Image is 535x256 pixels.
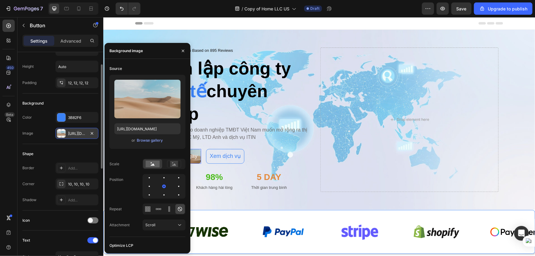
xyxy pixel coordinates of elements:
[6,65,15,70] div: 450
[68,197,97,203] div: Add...
[68,115,97,120] div: 3B82F6
[231,205,283,224] img: [object Object]
[109,66,122,71] div: Source
[109,177,123,182] div: Position
[109,222,130,228] div: Attachment
[92,154,130,166] h2: 98%
[22,115,32,120] div: Color
[68,166,97,171] div: Add...
[244,6,289,12] span: Copy of Home LLC US
[30,22,82,29] p: Button
[37,167,74,174] p: Công ty đã thành lập
[103,132,141,146] button: <p>Xem dịch vụ</p>
[154,205,206,224] img: [object Object]
[22,218,30,223] div: Icon
[77,202,129,228] img: [object Object]
[93,167,129,174] p: Khách hàng hài lòng
[116,2,140,15] div: Undo/Redo
[68,131,86,136] div: [URL][DOMAIN_NAME]
[137,138,163,143] div: Browse gallery
[5,112,15,117] div: Beta
[22,131,33,136] div: Image
[22,101,44,106] div: Background
[22,165,34,171] div: Border
[22,80,36,86] div: Padding
[37,110,204,123] span: Giải pháp toàn diện cho doanh nghiệp TMĐT Việt Nam muốn mở rộng ra thị trường quốc tế với LLC Mỹ,...
[457,6,467,11] span: Save
[136,137,163,143] button: Browse gallery
[22,238,30,243] div: Text
[40,5,43,12] p: 7
[143,220,185,231] button: Scroll
[109,161,119,167] div: Scale
[44,155,68,165] strong: 1000+
[22,197,36,203] div: Shadow
[103,17,535,256] iframe: Design area
[68,181,97,187] div: 10, 10, 10, 10
[109,48,143,54] div: Background image
[106,136,137,143] p: Xem dịch vụ
[68,80,97,86] div: 12, 12, 12, 12
[30,38,48,44] p: Settings
[148,167,183,174] p: Thời gian trung bình
[44,123,58,129] div: Button
[384,202,436,228] img: gempages_578397348309238503-3c73f050-65dc-48d7-86d6-6bd53d3fb158.png
[145,223,155,227] span: Scroll
[109,243,133,248] div: Optimize LCP
[56,61,98,72] input: Auto
[147,154,184,166] h2: 5 DAY
[22,151,33,157] div: Shape
[40,136,94,143] p: Tư vấn miễn phí ngay
[37,87,95,106] strong: nghiệp
[114,80,181,118] img: preview-image
[22,181,35,187] div: Corner
[514,226,529,241] div: Open Intercom Messenger
[294,100,326,105] div: Drop element here
[2,2,46,15] button: 7
[479,6,527,12] div: Upgrade to publish
[103,64,165,84] strong: chuyên
[60,38,81,44] p: Advanced
[474,2,533,15] button: Upgrade to publish
[451,2,472,15] button: Save
[109,206,122,212] div: Repeat
[132,137,135,144] span: or
[114,123,181,134] input: https://example.com/image.jpg
[310,6,319,11] span: Draft
[22,64,34,69] div: Height
[36,132,98,146] button: <p>Tư vấn miễn phí ngay</p>
[307,202,359,228] img: [object Object]
[1,202,53,228] img: [object Object]
[242,6,243,12] span: /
